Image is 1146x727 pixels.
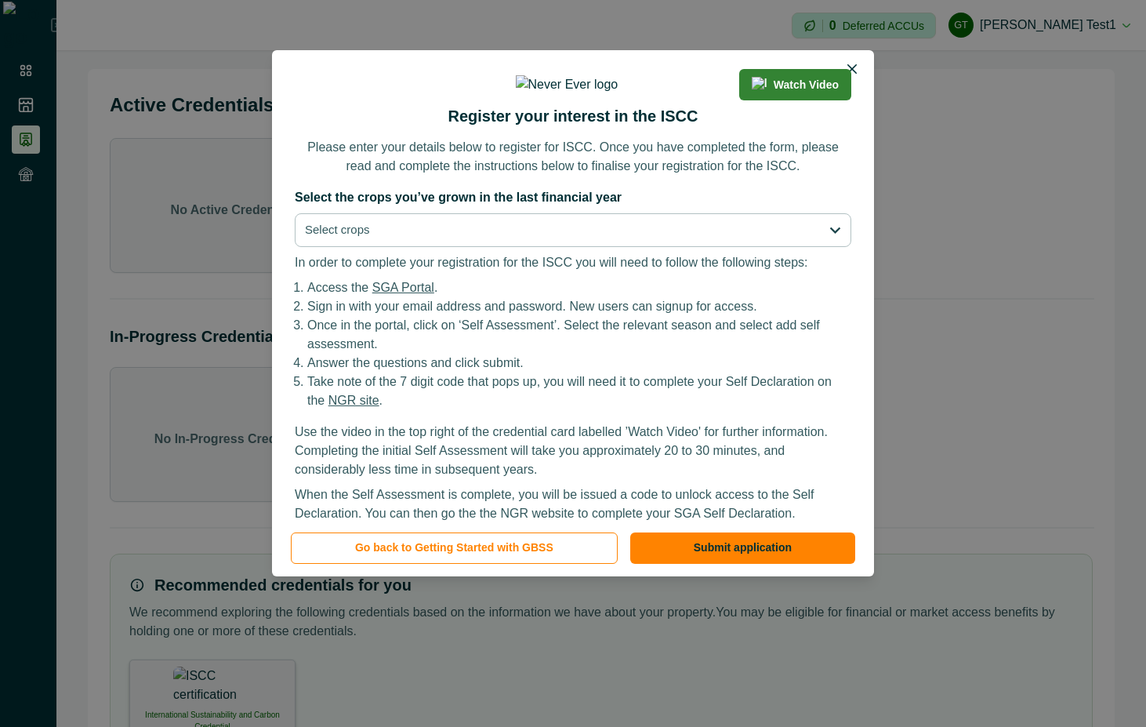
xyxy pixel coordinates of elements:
[295,253,851,272] p: In order to complete your registration for the ISCC you will need to follow the following steps:
[295,485,851,523] p: When the Self Assessment is complete, you will be issued a code to unlock access to the Self Decl...
[372,281,434,294] a: SGA Portal
[774,78,839,92] p: Watch Video
[307,354,851,373] li: Answer the questions and click submit.
[307,278,851,297] li: Access the .
[291,533,618,564] button: Go back to Getting Started with GBSS
[295,423,851,479] p: Use the video in the top right of the credential card labelled ’Watch Video' for further informat...
[328,394,379,407] a: NGR site
[307,297,851,316] li: Sign in with your email address and password. New users can signup for access.
[307,373,851,410] li: Take note of the 7 digit code that pops up, you will need it to complete your Self Declaration on...
[448,107,698,125] h2: Register your interest in the ISCC
[739,69,851,100] a: light-bulb-iconWatch Video
[295,188,842,207] label: Select the crops you’ve grown in the last financial year
[840,56,865,82] button: Close
[516,75,618,94] img: Never Ever logo
[630,533,855,564] button: Submit application
[295,213,851,247] button: Select crops
[752,77,767,93] img: light-bulb-icon
[307,316,851,354] li: Once in the portal, click on ‘Self Assessment’. Select the relevant season and select add self as...
[295,138,851,176] p: Please enter your details below to register for ISCC. Once you have completed the form, please re...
